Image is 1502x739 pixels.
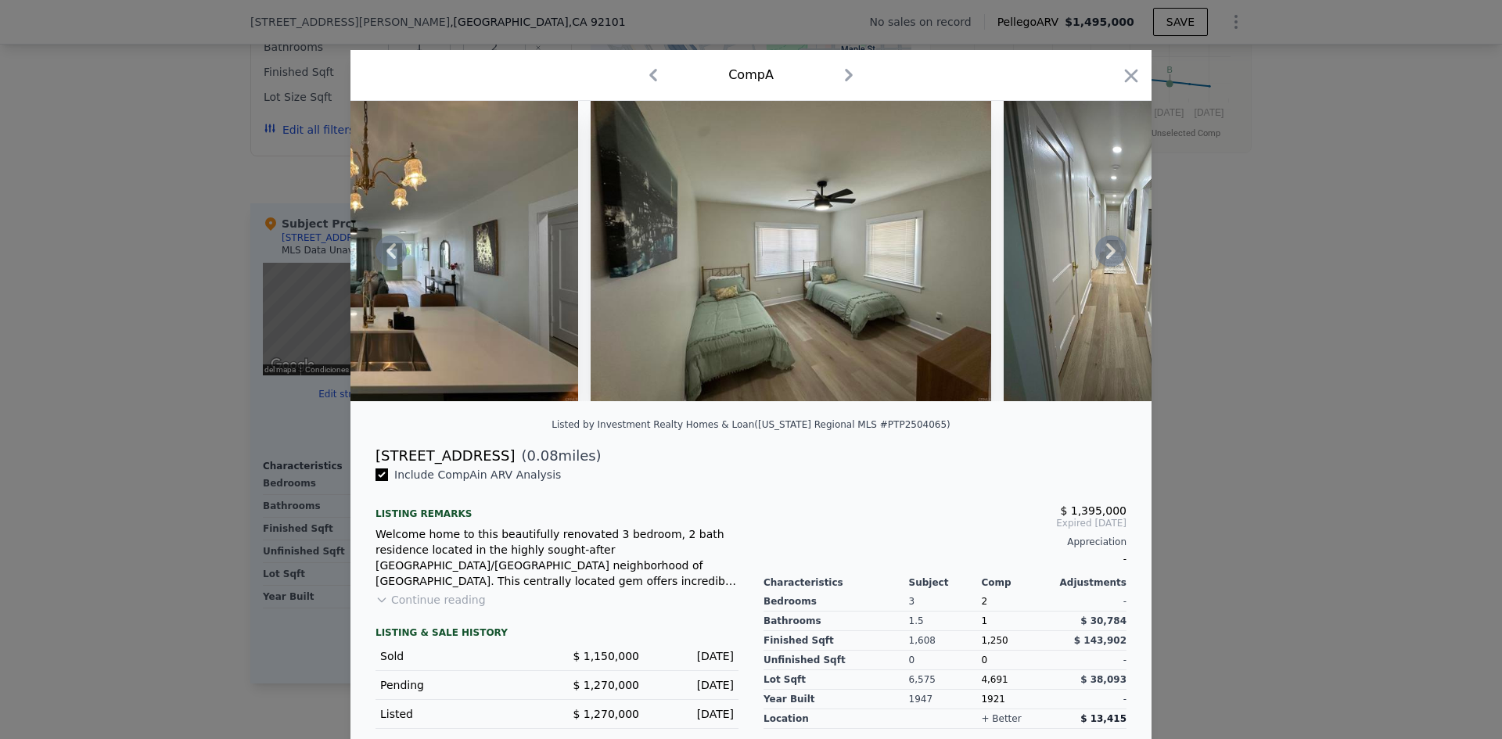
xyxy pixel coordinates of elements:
span: $ 13,415 [1080,713,1126,724]
span: Include Comp A in ARV Analysis [388,468,567,481]
div: + better [981,712,1021,725]
span: $ 1,395,000 [1060,504,1126,517]
div: location [764,709,909,729]
div: Bedrooms [764,592,909,612]
div: [STREET_ADDRESS] [375,445,515,467]
div: Pending [380,677,544,693]
span: $ 1,270,000 [573,708,639,720]
span: 2 [981,596,987,607]
div: Listed [380,706,544,722]
span: 0 [981,655,987,665]
div: 1,608 [909,631,982,651]
div: 6,575 [909,670,982,690]
div: Characteristics [764,576,909,589]
span: $ 1,150,000 [573,650,639,662]
div: LISTING & SALE HISTORY [375,626,738,642]
div: Lot Sqft [764,670,909,690]
div: 3 [909,592,982,612]
div: Subject [909,576,982,589]
img: Property Img [591,101,991,401]
div: 1.5 [909,612,982,631]
div: Sold [380,648,544,664]
img: Property Img [178,101,578,401]
img: Property Img [1004,101,1229,401]
span: Expired [DATE] [764,517,1126,529]
span: $ 38,093 [1080,674,1126,685]
span: $ 30,784 [1080,615,1126,626]
span: $ 143,902 [1074,635,1126,646]
div: Welcome home to this beautifully renovated 3 bedroom, 2 bath residence located in the highly soug... [375,526,738,589]
span: 1,250 [981,635,1008,646]
button: Continue reading [375,592,486,608]
div: 0 [909,651,982,670]
div: Appreciation [764,536,1126,548]
div: Unfinished Sqft [764,651,909,670]
div: - [764,548,1126,570]
span: 0.08 [527,447,559,464]
div: - [1054,592,1126,612]
div: Adjustments [1054,576,1126,589]
div: [DATE] [652,648,734,664]
div: 1947 [909,690,982,709]
div: [DATE] [652,677,734,693]
div: Finished Sqft [764,631,909,651]
div: Listing remarks [375,495,738,520]
div: Bathrooms [764,612,909,631]
div: - [1054,651,1126,670]
span: $ 1,270,000 [573,679,639,691]
div: [DATE] [652,706,734,722]
div: Year Built [764,690,909,709]
div: Comp A [728,66,774,84]
div: 1 [981,612,1054,631]
span: 4,691 [981,674,1008,685]
div: 1921 [981,690,1054,709]
div: - [1054,690,1126,709]
div: Comp [981,576,1054,589]
div: Listed by Investment Realty Homes & Loan ([US_STATE] Regional MLS #PTP2504065) [552,419,950,430]
span: ( miles) [515,445,601,467]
